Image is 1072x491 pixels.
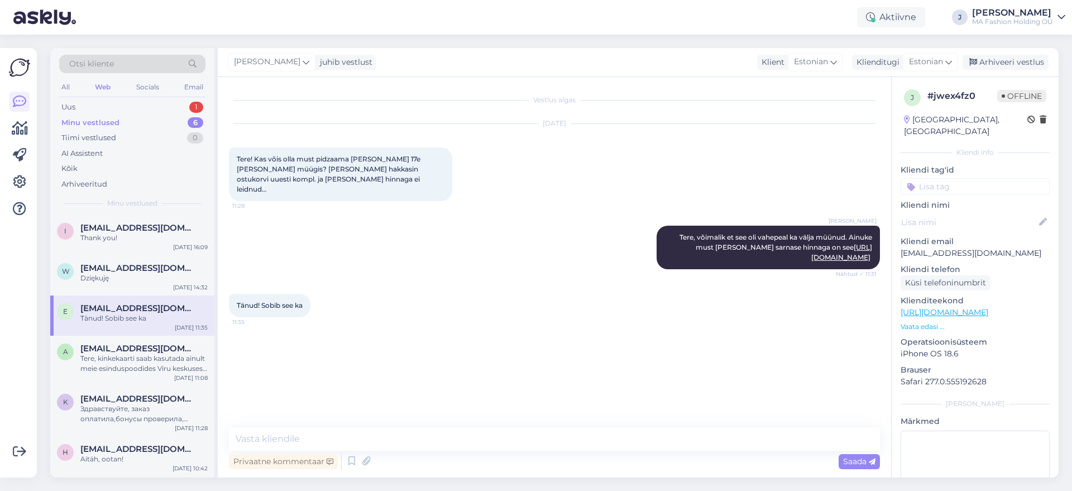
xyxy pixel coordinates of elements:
p: Kliendi email [901,236,1050,247]
div: MA Fashion Holding OÜ [972,17,1053,26]
span: Estonian [909,56,943,68]
div: Klienditugi [852,56,899,68]
div: [DATE] 11:08 [174,374,208,382]
div: 6 [188,117,203,128]
div: Klient [757,56,784,68]
div: Vestlus algas [229,95,880,105]
p: Operatsioonisüsteem [901,336,1050,348]
div: All [59,80,72,94]
input: Lisa tag [901,178,1050,195]
span: w [62,267,69,275]
p: Kliendi nimi [901,199,1050,211]
div: [DATE] 11:35 [175,323,208,332]
p: Kliendi telefon [901,264,1050,275]
div: Uus [61,102,75,113]
span: helena.dvrt@gmail.com [80,444,197,454]
p: Märkmed [901,416,1050,427]
div: [DATE] 16:09 [173,243,208,251]
span: kortan64@bk.ru [80,394,197,404]
div: Privaatne kommentaar [229,454,338,469]
input: Lisa nimi [901,216,1037,228]
img: Askly Logo [9,57,30,78]
p: Safari 277.0.555192628 [901,376,1050,388]
div: Socials [134,80,161,94]
div: Kliendi info [901,147,1050,158]
div: [PERSON_NAME] [901,399,1050,409]
div: [DATE] 14:32 [173,283,208,292]
div: [PERSON_NAME] [972,8,1053,17]
span: Tere, võimalik et see oli vahepeal ka välja müünud. Ainuke must [PERSON_NAME] sarnase hinnaga on see [679,233,874,261]
div: Tiimi vestlused [61,132,116,144]
div: juhib vestlust [315,56,372,68]
div: Web [93,80,113,94]
div: 0 [187,132,203,144]
div: Minu vestlused [61,117,119,128]
span: j [911,93,914,102]
span: [PERSON_NAME] [234,56,300,68]
a: [URL][DOMAIN_NAME] [901,307,988,317]
p: Brauser [901,364,1050,376]
span: Otsi kliente [69,58,114,70]
div: [GEOGRAPHIC_DATA], [GEOGRAPHIC_DATA] [904,114,1027,137]
span: Offline [997,90,1046,102]
span: Tere! Kas võis olla must pidzaama [PERSON_NAME] 17e [PERSON_NAME] müügis? [PERSON_NAME] hakkasin ... [237,155,422,193]
div: Здравствуйте, заказ оплатила,бонусы проверила, спасибо [80,404,208,424]
span: Nähtud ✓ 11:31 [835,270,877,278]
span: E [63,307,68,316]
div: Arhiveeri vestlus [963,55,1049,70]
span: Saada [843,456,875,466]
div: Tänud! Sobib see ka [80,313,208,323]
div: Aitäh, ootan! [80,454,208,464]
div: 1 [189,102,203,113]
p: Klienditeekond [901,295,1050,307]
p: iPhone OS 18.6 [901,348,1050,360]
span: Evita.kaits@gmail.com [80,303,197,313]
div: Tere, kinkekaarti saab kasutada ainult meie esinduspoodides Viru keskuses ja Ülemiste keskuses. K... [80,354,208,374]
span: anniliisprangli@gmail.com [80,344,197,354]
span: 11:28 [232,202,274,210]
p: Kliendi tag'id [901,164,1050,176]
div: Aktiivne [857,7,925,27]
span: 11:35 [232,318,274,326]
div: J [952,9,968,25]
div: Email [182,80,205,94]
span: h [63,448,68,456]
div: Arhiveeritud [61,179,107,190]
span: [PERSON_NAME] [829,217,877,225]
div: Küsi telefoninumbrit [901,275,990,290]
p: [EMAIL_ADDRESS][DOMAIN_NAME] [901,247,1050,259]
span: Estonian [794,56,828,68]
div: [DATE] 11:28 [175,424,208,432]
span: Minu vestlused [107,198,157,208]
span: Tänud! Sobib see ka [237,301,303,309]
span: waronskaewelina@gmail.com [80,263,197,273]
div: AI Assistent [61,148,103,159]
div: # jwex4fz0 [927,89,997,103]
span: k [63,398,68,406]
p: Vaata edasi ... [901,322,1050,332]
div: [DATE] [229,118,880,128]
span: i [64,227,66,235]
div: Dziękuję [80,273,208,283]
div: Kõik [61,163,78,174]
div: [DATE] 10:42 [173,464,208,473]
span: iveto_rfans@abv.bg [80,223,197,233]
span: a [63,347,68,356]
a: [PERSON_NAME]MA Fashion Holding OÜ [972,8,1065,26]
div: Thank you! [80,233,208,243]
